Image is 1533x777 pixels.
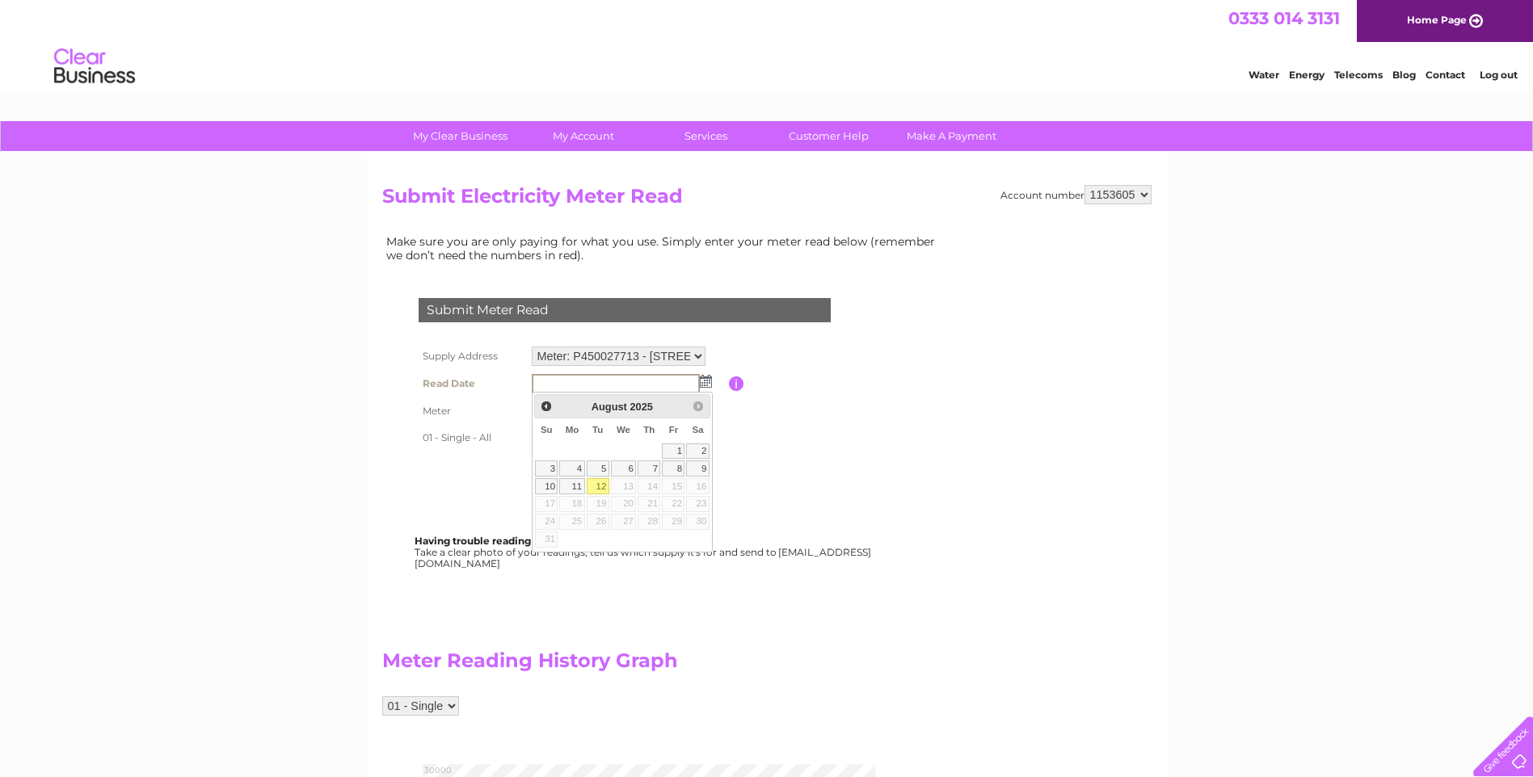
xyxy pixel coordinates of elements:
[587,460,609,477] a: 5
[643,425,655,435] span: Thursday
[415,370,528,397] th: Read Date
[592,425,603,435] span: Tuesday
[1289,69,1325,81] a: Energy
[639,121,773,151] a: Services
[630,401,652,413] span: 2025
[1392,69,1416,81] a: Blog
[415,535,596,547] b: Having trouble reading your meter?
[394,121,527,151] a: My Clear Business
[611,460,637,477] a: 6
[540,400,553,413] span: Prev
[566,425,579,435] span: Monday
[559,460,584,477] a: 4
[662,443,684,460] a: 1
[382,231,948,265] td: Make sure you are only paying for what you use. Simply enter your meter read below (remember we d...
[686,460,709,477] a: 9
[700,375,712,388] img: ...
[693,425,704,435] span: Saturday
[382,185,1152,216] h2: Submit Electricity Meter Read
[541,425,553,435] span: Sunday
[559,478,584,494] a: 11
[419,298,831,322] div: Submit Meter Read
[535,478,558,494] a: 10
[385,9,1149,78] div: Clear Business is a trading name of Verastar Limited (registered in [GEOGRAPHIC_DATA] No. 3667643...
[617,425,630,435] span: Wednesday
[53,42,136,91] img: logo.png
[415,535,874,569] div: Take a clear photo of your readings, tell us which supply it's for and send to [EMAIL_ADDRESS][DO...
[415,342,528,370] th: Supply Address
[587,478,609,494] a: 12
[415,425,528,451] th: 01 - Single - All
[669,425,679,435] span: Friday
[762,121,895,151] a: Customer Help
[638,460,660,477] a: 7
[415,397,528,425] th: Meter
[382,649,948,680] h2: Meter Reading History Graph
[1228,8,1340,28] a: 0333 014 3131
[1000,185,1152,204] div: Account number
[686,443,709,460] a: 2
[885,121,1018,151] a: Make A Payment
[516,121,650,151] a: My Account
[662,460,684,477] a: 8
[1249,69,1279,81] a: Water
[535,460,558,477] a: 3
[528,451,729,481] td: Are you sure the read you have entered is correct?
[1426,69,1465,81] a: Contact
[537,397,555,415] a: Prev
[1480,69,1518,81] a: Log out
[592,401,627,413] span: August
[729,376,744,391] input: Information
[1334,69,1383,81] a: Telecoms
